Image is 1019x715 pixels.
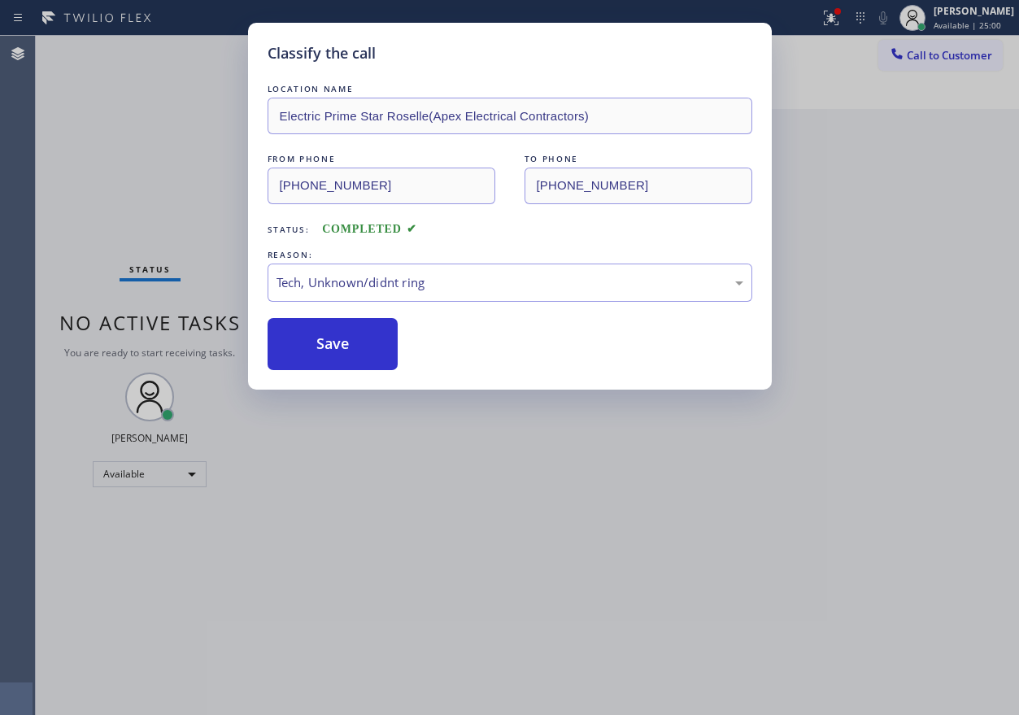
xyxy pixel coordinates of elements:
div: LOCATION NAME [268,81,752,98]
div: TO PHONE [525,150,752,168]
span: Status: [268,224,310,235]
h5: Classify the call [268,42,376,64]
span: COMPLETED [322,223,416,235]
input: From phone [268,168,495,204]
input: To phone [525,168,752,204]
button: Save [268,318,398,370]
div: Tech, Unknown/didnt ring [277,273,743,292]
div: FROM PHONE [268,150,495,168]
div: REASON: [268,246,752,264]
